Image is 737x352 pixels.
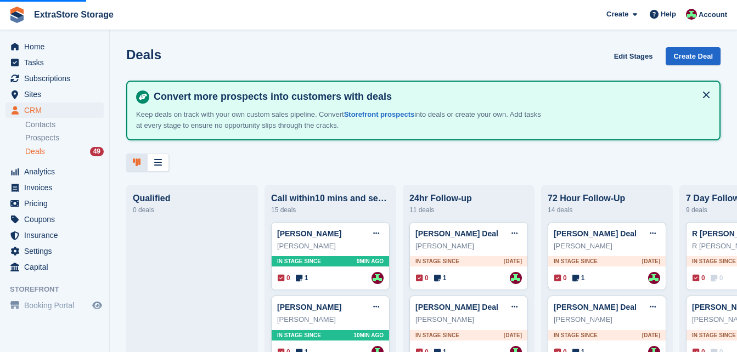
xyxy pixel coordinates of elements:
span: 1 [434,273,447,283]
span: In stage since [415,257,459,265]
div: 72 Hour Follow-Up [548,194,666,203]
a: ExtraStore Storage [30,5,118,24]
div: 15 deals [271,203,390,217]
a: [PERSON_NAME] Deal [415,303,498,311]
a: menu [5,55,104,70]
span: In stage since [692,331,736,339]
span: Help [661,9,676,20]
a: menu [5,228,104,243]
a: Contacts [25,120,104,130]
span: [DATE] [642,257,660,265]
p: Keep deals on track with your own custom sales pipeline. Convert into deals or create your own. A... [136,109,548,130]
div: 11 deals [409,203,528,217]
span: [DATE] [504,257,522,265]
a: Create Deal [666,47,721,65]
span: 1 [296,273,308,283]
a: Edit Stages [610,47,657,65]
span: [DATE] [504,331,522,339]
span: Create [606,9,628,20]
span: Subscriptions [24,71,90,86]
span: In stage since [692,257,736,265]
a: [PERSON_NAME] Deal [554,303,637,311]
h4: Convert more prospects into customers with deals [149,90,711,103]
span: Booking Portal [24,298,90,313]
a: [PERSON_NAME] [277,229,341,238]
a: menu [5,164,104,179]
img: Chelsea Parker [648,272,660,284]
div: 14 deals [548,203,666,217]
span: 10MIN AGO [353,331,384,339]
span: 0 [554,273,567,283]
span: 0 [416,273,429,283]
span: In stage since [415,331,459,339]
a: menu [5,298,104,313]
div: 49 [90,147,104,156]
div: [PERSON_NAME] [277,314,384,325]
img: stora-icon-8386f47178a22dfd0bd8f6a31ec36ba5ce8667c1dd55bd0f319d3a0aa187defe.svg [9,7,25,23]
span: 0 [693,273,705,283]
div: [PERSON_NAME] [554,314,660,325]
a: menu [5,180,104,195]
div: Call within10 mins and send an Intro email [271,194,390,203]
a: menu [5,212,104,227]
a: [PERSON_NAME] Deal [415,229,498,238]
span: Storefront [10,284,109,295]
span: 0 [278,273,290,283]
span: In stage since [554,331,598,339]
div: Qualified [133,194,251,203]
a: menu [5,87,104,102]
span: 0 [711,273,723,283]
a: Deals 49 [25,146,104,157]
img: Chelsea Parker [510,272,522,284]
span: Insurance [24,228,90,243]
span: Tasks [24,55,90,70]
a: Prospects [25,132,104,144]
a: Storefront prospects [344,110,415,118]
span: CRM [24,103,90,118]
span: Capital [24,259,90,275]
img: Chelsea Parker [686,9,697,20]
span: Prospects [25,133,59,143]
div: [PERSON_NAME] [415,241,522,252]
span: Coupons [24,212,90,227]
span: Home [24,39,90,54]
h1: Deals [126,47,161,62]
span: In stage since [554,257,598,265]
a: menu [5,103,104,118]
span: In stage since [277,257,321,265]
span: Settings [24,243,90,259]
a: menu [5,196,104,211]
span: [DATE] [642,331,660,339]
span: Deals [25,146,45,157]
div: 0 deals [133,203,251,217]
span: Pricing [24,196,90,211]
img: Chelsea Parker [372,272,384,284]
a: menu [5,243,104,259]
div: [PERSON_NAME] [554,241,660,252]
span: 9MIN AGO [357,257,384,265]
a: menu [5,259,104,275]
span: Invoices [24,180,90,195]
a: Preview store [91,299,104,312]
span: Account [699,9,727,20]
span: 1 [572,273,585,283]
div: 24hr Follow-up [409,194,528,203]
div: [PERSON_NAME] [415,314,522,325]
div: [PERSON_NAME] [277,241,384,252]
span: In stage since [277,331,321,339]
a: menu [5,39,104,54]
a: [PERSON_NAME] Deal [554,229,637,238]
span: Sites [24,87,90,102]
a: menu [5,71,104,86]
a: [PERSON_NAME] [277,303,341,311]
span: Analytics [24,164,90,179]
